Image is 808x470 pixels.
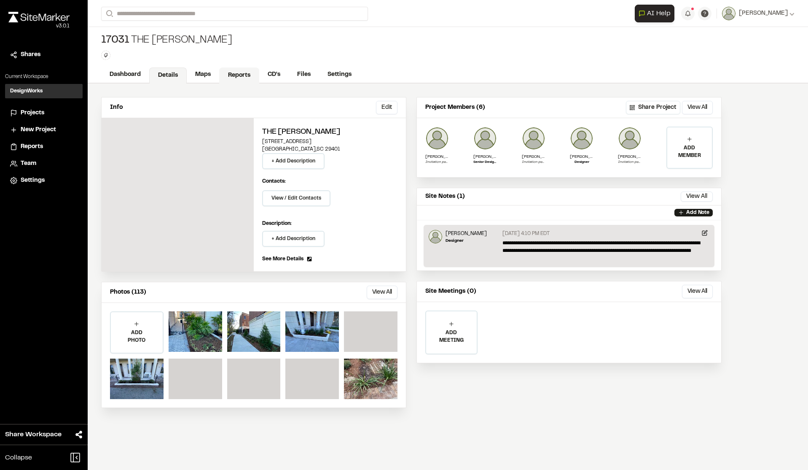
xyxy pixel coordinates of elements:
img: Emily Rogers [429,230,442,243]
button: + Add Description [262,231,325,247]
p: [PERSON_NAME] [570,154,593,160]
span: AI Help [647,8,671,19]
button: Open AI Assistant [635,5,674,22]
img: User [722,7,736,20]
span: Reports [21,142,43,151]
a: Details [149,68,187,84]
a: CD's [259,67,289,83]
p: ADD MEETING [426,329,477,344]
p: [GEOGRAPHIC_DATA] , SC 29401 [262,146,397,153]
p: [PERSON_NAME] [425,154,449,160]
img: Emily Rogers [570,127,593,150]
p: [DATE] 4:10 PM EDT [502,230,550,238]
p: Designer [570,160,593,165]
span: [PERSON_NAME] [739,9,788,18]
div: The [PERSON_NAME] [101,34,232,47]
a: Reports [10,142,78,151]
button: View All [681,192,713,202]
p: [PERSON_NAME] [618,154,642,160]
img: rebrand.png [8,12,70,22]
h2: The [PERSON_NAME] [262,127,397,138]
p: Info [110,103,123,112]
span: 17031 [101,34,129,47]
img: Nathan Dittman [618,127,642,150]
p: [PERSON_NAME] [522,154,545,160]
p: Invitation pending [618,160,642,165]
span: See More Details [262,255,303,263]
a: Team [10,159,78,168]
p: Site Notes (1) [425,192,465,201]
span: New Project [21,125,56,135]
div: Oh geez...please don't... [8,22,70,30]
a: Shares [10,50,78,59]
button: Share Project [626,101,680,114]
span: Share Workspace [5,429,62,440]
a: Settings [10,176,78,185]
button: View / Edit Contacts [262,190,330,206]
span: Team [21,159,36,168]
span: Collapse [5,453,32,463]
a: Projects [10,108,78,118]
a: Maps [187,67,219,83]
p: Designer [446,238,487,244]
button: Search [101,7,116,21]
p: Site Meetings (0) [425,287,476,296]
a: Settings [319,67,360,83]
button: Edit Tags [101,51,110,60]
p: ADD MEMBER [667,144,712,159]
img: Samantha Bost [425,127,449,150]
a: Files [289,67,319,83]
span: Shares [21,50,40,59]
p: [PERSON_NAME] [473,154,497,160]
span: Settings [21,176,45,185]
p: Project Members (6) [425,103,485,112]
button: View All [367,286,397,299]
button: + Add Description [262,153,325,169]
h3: DesignWorks [10,87,43,95]
p: Senior Designer [473,160,497,165]
p: [STREET_ADDRESS] [262,138,397,146]
img: Katie Saylors [522,127,545,150]
p: Contacts: [262,178,286,185]
p: Invitation pending [425,160,449,165]
a: Reports [219,68,259,84]
img: Arianne Wolfe [473,127,497,150]
div: Open AI Assistant [635,5,678,22]
a: New Project [10,125,78,135]
button: View All [682,285,713,298]
p: Photos (113) [110,288,146,297]
p: Invitation pending [522,160,545,165]
p: [PERSON_NAME] [446,230,487,238]
button: Edit [376,101,397,114]
button: View All [682,101,713,114]
button: [PERSON_NAME] [722,7,795,20]
p: ADD PHOTO [111,329,163,344]
span: Projects [21,108,44,118]
a: Dashboard [101,67,149,83]
p: Add Note [686,209,709,216]
p: Current Workspace [5,73,83,81]
p: Description: [262,220,397,227]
